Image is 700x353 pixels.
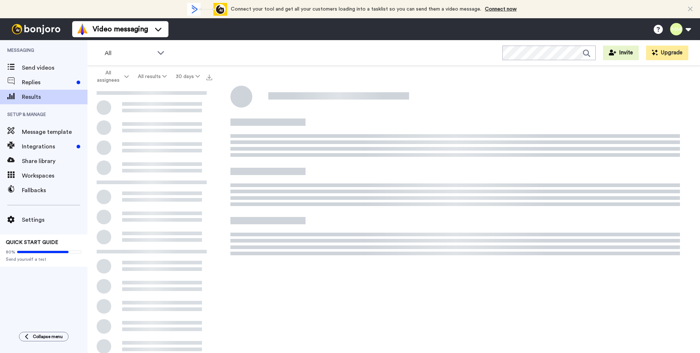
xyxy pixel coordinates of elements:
[22,63,87,72] span: Send videos
[171,70,204,83] button: 30 days
[93,24,148,34] span: Video messaging
[93,69,123,84] span: All assignees
[22,142,74,151] span: Integrations
[204,71,214,82] button: Export all results that match these filters now.
[603,46,639,60] button: Invite
[105,49,153,58] span: All
[6,240,58,245] span: QUICK START GUIDE
[33,334,63,340] span: Collapse menu
[22,216,87,224] span: Settings
[22,171,87,180] span: Workspaces
[9,24,63,34] img: bj-logo-header-white.svg
[89,66,133,87] button: All assignees
[22,128,87,136] span: Message template
[231,7,481,12] span: Connect your tool and get all your customers loading into a tasklist so you can send them a video...
[19,332,69,341] button: Collapse menu
[77,23,88,35] img: vm-color.svg
[133,70,171,83] button: All results
[206,74,212,80] img: export.svg
[485,7,517,12] a: Connect now
[646,46,688,60] button: Upgrade
[22,93,87,101] span: Results
[6,249,15,255] span: 80%
[6,256,82,262] span: Send yourself a test
[22,186,87,195] span: Fallbacks
[22,157,87,166] span: Share library
[22,78,74,87] span: Replies
[187,3,227,16] div: animation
